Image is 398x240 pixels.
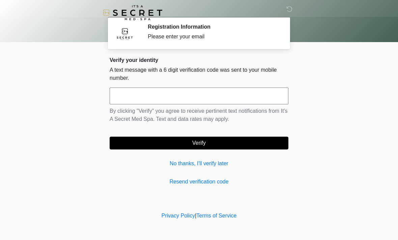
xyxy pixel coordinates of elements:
[103,5,162,20] img: It's A Secret Med Spa Logo
[148,24,278,30] h2: Registration Information
[162,213,195,218] a: Privacy Policy
[110,137,288,149] button: Verify
[115,24,135,44] img: Agent Avatar
[110,66,288,82] p: A text message with a 6 digit verification code was sent to your mobile number.
[110,107,288,123] p: By clicking "Verify" you agree to receive pertinent text notifications from It's A Secret Med Spa...
[110,160,288,168] a: No thanks, I'll verify later
[110,57,288,63] h2: Verify your identity
[195,213,196,218] a: |
[110,178,288,186] a: Resend verification code
[148,33,278,41] div: Please enter your email
[196,213,236,218] a: Terms of Service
